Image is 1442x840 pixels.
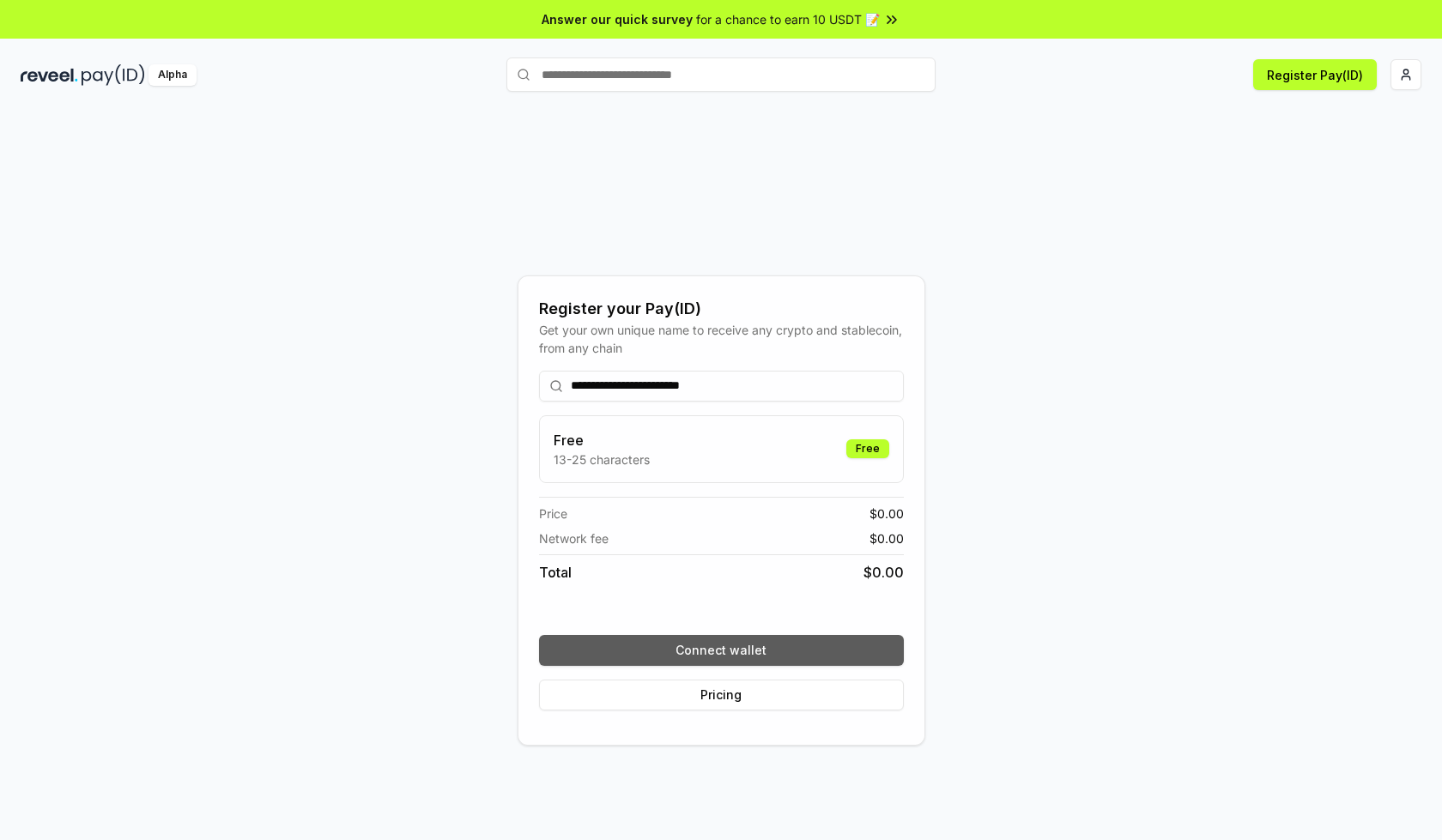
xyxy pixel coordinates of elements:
span: $ 0.00 [869,505,904,523]
span: Total [539,562,572,583]
button: Connect wallet [539,635,904,666]
span: Network fee [539,529,609,547]
span: Answer our quick survey [542,10,693,28]
img: reveel_dark [21,64,78,86]
span: for a chance to earn 10 USDT 📝 [696,10,880,28]
button: Pricing [539,680,904,710]
span: $ 0.00 [869,529,904,547]
div: Get your own unique name to receive any crypto and stablecoin, from any chain [539,321,904,357]
img: pay_id [82,64,145,86]
span: $ 0.00 [863,562,904,583]
h3: Free [554,430,650,450]
p: 13-25 characters [554,450,650,468]
div: Register your Pay(ID) [539,297,904,321]
button: Register Pay(ID) [1253,59,1377,90]
div: Alpha [148,64,197,86]
span: Price [539,505,567,523]
div: Free [846,439,889,458]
